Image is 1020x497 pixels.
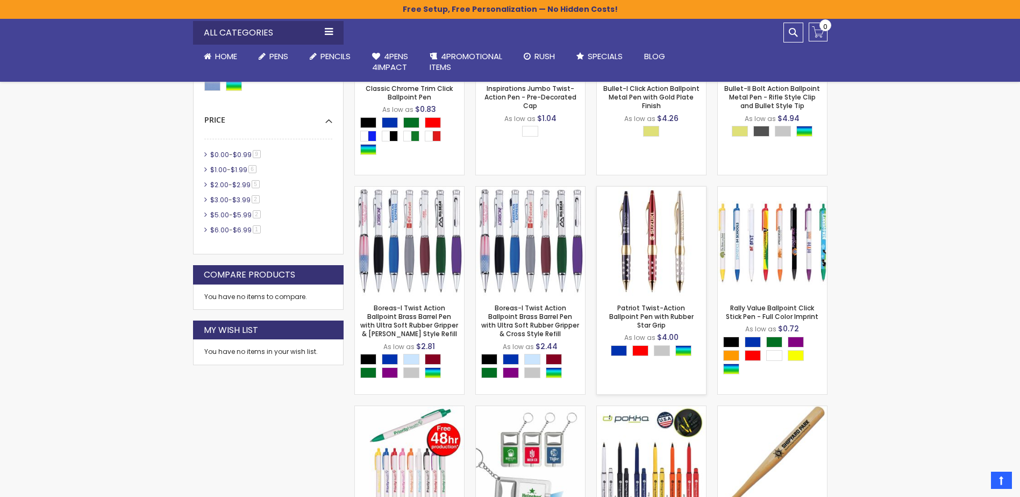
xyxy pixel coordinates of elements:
div: Burgundy [546,354,562,365]
a: Bullet-II Bolt Action Ballpoint Metal Pen - Rifle Style Clip and Bullet Style Tip [724,84,820,110]
span: Pens [269,51,288,62]
img: Boreas-I Twist Action Ballpoint Brass Barrel Pen with Ultra Soft Rubber Gripper & Cross Style Refill [476,187,585,296]
a: $6.00-$6.991 [208,225,265,235]
span: $1.99 [231,165,247,174]
span: $6.99 [233,225,252,235]
div: Blue [611,345,627,356]
span: $2.81 [416,341,435,352]
span: 4Pens 4impact [372,51,408,73]
a: Bullet-I Click Action Ballpoint Metal Pen with Gold Plate Finish [603,84,700,110]
img: Patriot Twist-Action Ballpoint Pen with Rubber Star Grip [597,187,706,296]
div: Red [745,350,761,361]
div: Select A Color [360,354,464,381]
div: Silver [524,367,540,378]
a: Classic Chrome Trim Click Ballpoint Pen [366,84,453,102]
div: Assorted [723,364,739,374]
div: Green [403,117,419,128]
a: $1.00-$1.996 [208,165,260,174]
span: Pencils [320,51,351,62]
div: Red [632,345,648,356]
span: $4.00 [657,332,679,343]
div: White|Red [425,131,441,141]
div: Yellow [788,350,804,361]
span: $0.99 [233,150,252,159]
span: As low as [624,114,655,123]
div: Black [481,354,497,365]
div: Blue [382,354,398,365]
a: Wooden Novelty Sport Themed Baseball Bat Ballpoint Pen [718,406,827,415]
a: Boreas-I Twist Action Ballpoint Brass Barrel Pen with Ultra Soft Rubber Gripper & Cross Style Refill [476,186,585,195]
div: Silver [654,345,670,356]
a: $2.00-$2.995 [208,180,263,189]
span: 1 [253,225,261,233]
a: Pencils [299,45,361,68]
span: $0.72 [778,323,799,334]
a: Specials [566,45,633,68]
a: Boreas-I Twist Action Ballpoint Brass Barrel Pen with Ultra Soft Rubber Gripper & [PERSON_NAME] S... [360,303,458,339]
div: Purple [503,367,519,378]
div: Purple [382,367,398,378]
div: Burgundy [425,354,441,365]
div: Gold [643,126,659,137]
div: Blue [503,354,519,365]
div: Gunmetal [753,126,769,137]
a: $0.00-$0.999 [208,150,265,159]
span: As low as [503,342,534,351]
div: Assorted [675,345,691,356]
div: You have no items in your wish list. [204,347,332,356]
span: $1.00 [210,165,227,174]
span: 0 [823,22,828,32]
a: 4Pens4impact [361,45,419,80]
div: Select A Color [732,126,818,139]
div: White|Blue [360,131,376,141]
a: Boreas-I Twist Action Ballpoint Brass Barrel Pen with Ultra Soft Rubber Gripper & Parker Style Re... [355,186,464,195]
span: Blog [644,51,665,62]
span: $2.00 [210,180,229,189]
a: Inspirations Jumbo Twist-Action Pen - Pre-Decorated Cap [484,84,576,110]
a: Rush [513,45,566,68]
span: As low as [624,333,655,342]
a: $3.00-$3.992 [208,195,263,204]
span: As low as [383,342,415,351]
a: $5.00-$5.992 [208,210,265,219]
div: Gold [732,126,748,137]
div: Select A Color [643,126,665,139]
div: Clear [524,354,540,365]
div: Red [425,117,441,128]
div: Select A Color [723,337,827,377]
a: Boreas-I Twist Action Ballpoint Brass Barrel Pen with Ultra Soft Rubber Gripper & Cross Style Refill [481,303,579,339]
span: 6 [248,165,256,173]
div: Silver [775,126,791,137]
div: Clear [403,354,419,365]
div: White [766,350,782,361]
span: $1.04 [537,113,557,124]
span: Specials [588,51,623,62]
a: 4PROMOTIONALITEMS [419,45,513,80]
div: Assorted [796,126,812,137]
a: Rally Value Ballpoint Click Stick Pen - Full Color Imprint [718,186,827,195]
div: Black [723,337,739,347]
a: Custom Pokka® Pocket Pen [597,406,706,415]
div: Assorted [425,367,441,378]
a: Monarch Ballpoint Wide Body Pen - 48-Hr Production [355,406,464,415]
span: As low as [745,324,776,333]
span: As low as [745,114,776,123]
div: Purple [788,337,804,347]
div: Price [204,107,332,125]
div: Select A Color [611,345,697,359]
span: Rush [534,51,555,62]
div: White|Green [403,131,419,141]
span: Home [215,51,237,62]
span: $0.83 [415,104,436,115]
span: $4.26 [657,113,679,124]
span: 5 [252,180,260,188]
div: Assorted [546,367,562,378]
div: All Categories [193,21,344,45]
div: Orange [723,350,739,361]
div: Black [360,117,376,128]
div: Select A Color [522,126,544,139]
a: Patriot Twist-Action Ballpoint Pen with Rubber Star Grip [597,186,706,195]
strong: Compare Products [204,269,295,281]
div: You have no items to compare. [193,285,344,310]
span: As low as [382,105,413,114]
